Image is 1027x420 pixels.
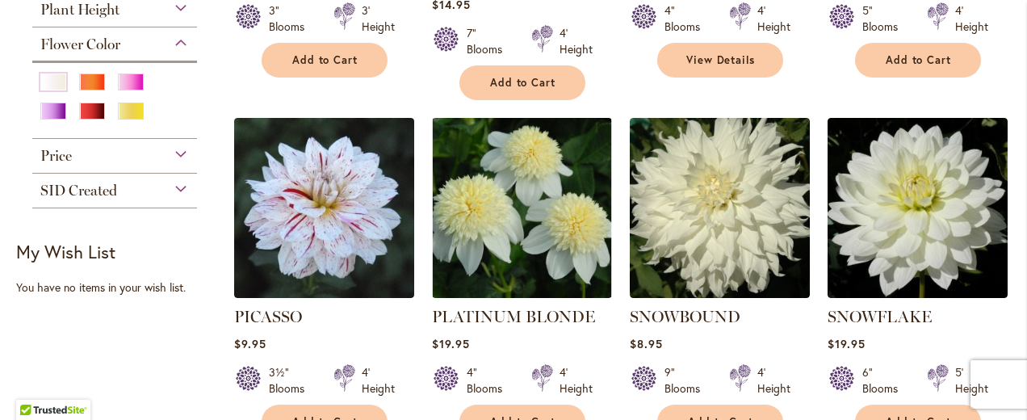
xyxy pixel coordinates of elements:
span: Add to Cart [886,53,952,67]
div: 3' Height [362,2,395,35]
img: Snowbound [630,118,810,298]
span: Add to Cart [490,76,556,90]
div: 4' Height [560,364,593,397]
a: SNOWBOUND [630,307,740,326]
span: Plant Height [40,1,119,19]
a: PLATINUM BLONDE [432,286,612,301]
div: 7" Blooms [467,25,512,57]
button: Add to Cart [855,43,981,78]
span: $9.95 [234,336,266,351]
div: 4' Height [362,364,395,397]
span: SID Created [40,182,117,199]
div: 5' Height [955,364,988,397]
span: $19.95 [432,336,470,351]
div: 4' Height [757,2,790,35]
div: 4' Height [560,25,593,57]
div: 3" Blooms [269,2,314,35]
span: $8.95 [630,336,663,351]
img: PICASSO [234,118,414,298]
div: 9" Blooms [664,364,710,397]
div: 3½" Blooms [269,364,314,397]
a: Snowbound [630,286,810,301]
span: View Details [686,53,756,67]
a: View Details [657,43,783,78]
div: 4" Blooms [467,364,512,397]
div: 5" Blooms [862,2,908,35]
button: Add to Cart [459,65,585,100]
button: Add to Cart [262,43,388,78]
div: You have no items in your wish list. [16,279,224,296]
div: 4' Height [955,2,988,35]
span: Add to Cart [292,53,358,67]
span: $19.95 [828,336,866,351]
img: SNOWFLAKE [828,118,1008,298]
img: PLATINUM BLONDE [432,118,612,298]
a: SNOWFLAKE [828,307,932,326]
span: Price [40,147,72,165]
div: 4" Blooms [664,2,710,35]
a: PICASSO [234,307,302,326]
iframe: Launch Accessibility Center [12,363,57,408]
a: SNOWFLAKE [828,286,1008,301]
strong: My Wish List [16,240,115,263]
div: 4' Height [757,364,790,397]
a: PICASSO [234,286,414,301]
span: Flower Color [40,36,120,53]
a: PLATINUM BLONDE [432,307,595,326]
div: 6" Blooms [862,364,908,397]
